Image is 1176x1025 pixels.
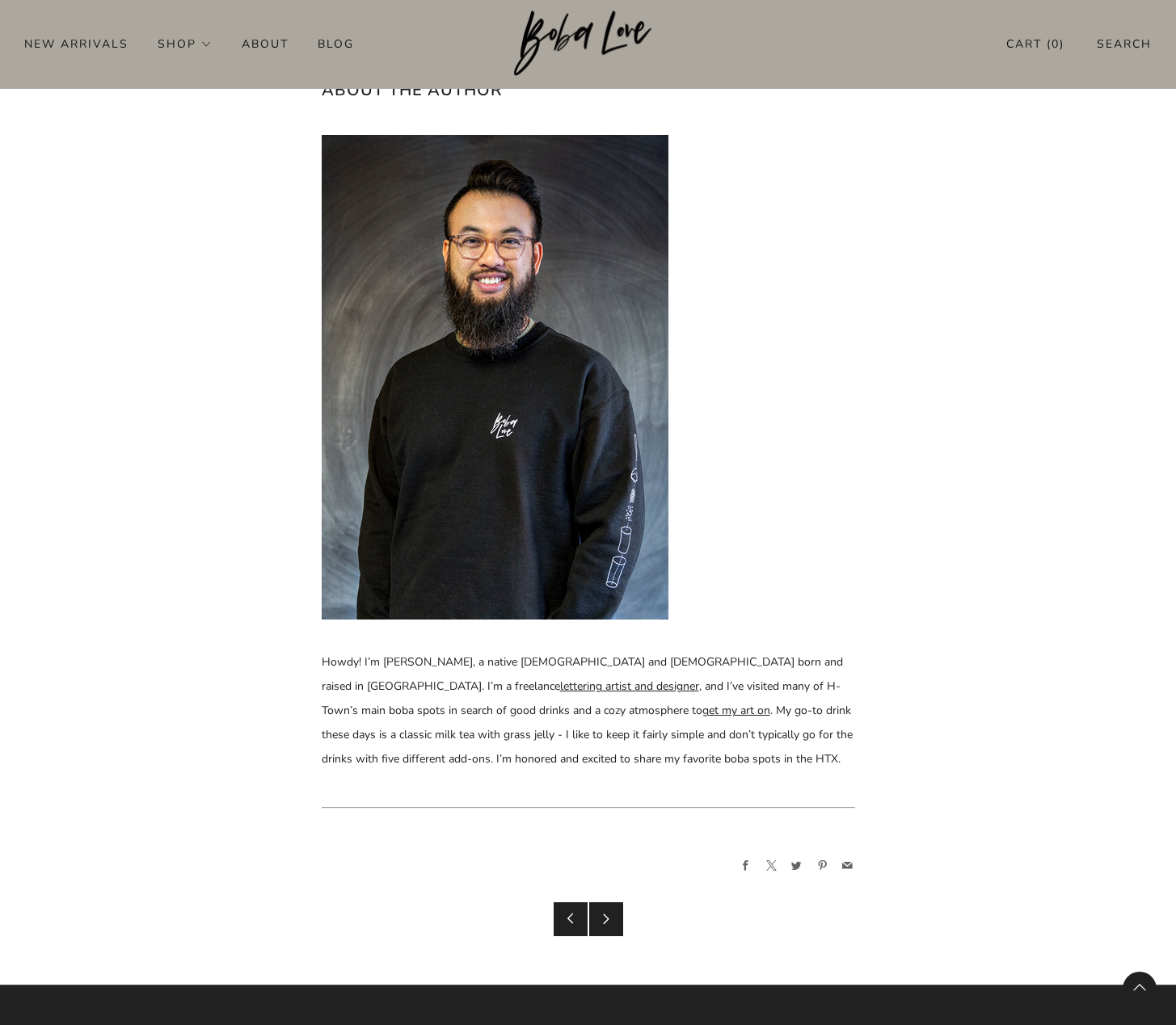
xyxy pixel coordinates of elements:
a: lettering artist and designer [560,678,699,694]
a: Boba Love [514,11,662,78]
a: About [242,31,289,57]
a: Blog [318,31,354,57]
a: Shop [158,31,213,57]
back-to-top-button: Back to top [1123,972,1157,1006]
img: Boba Love [514,11,662,77]
span: About the Author [322,79,503,101]
a: New Arrivals [24,31,129,57]
p: Howdy! I’m [PERSON_NAME], a native [DEMOGRAPHIC_DATA] and [DEMOGRAPHIC_DATA] born and raised in [... [322,650,855,771]
a: get my art on [702,703,770,718]
a: Cart [1006,31,1064,57]
items-count: 0 [1052,36,1060,52]
img: Terence [322,135,668,620]
a: Search [1097,31,1152,57]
